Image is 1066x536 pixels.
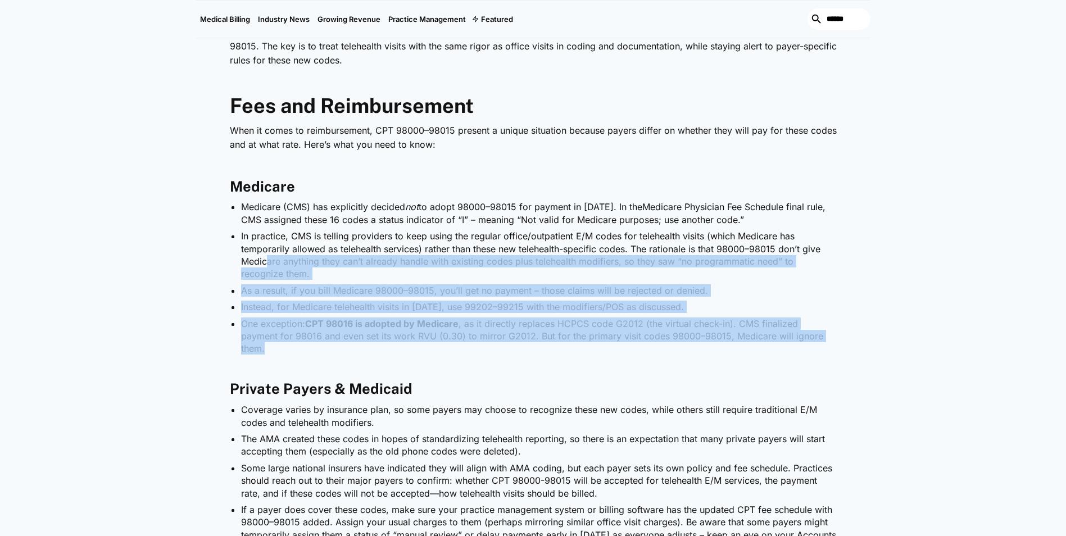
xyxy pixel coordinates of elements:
[230,178,295,195] strong: Medicare
[241,433,837,458] li: The AMA created these codes in hopes of standardizing telehealth reporting, so there is an expect...
[470,1,517,38] div: Featured
[481,15,513,24] div: Featured
[196,1,254,38] a: Medical Billing
[230,361,837,375] p: ‍
[241,317,837,355] li: One exception: , as it directly replaces HCPCS code G2012 (the virtual check-in). CMS finalized p...
[314,1,384,38] a: Growing Revenue
[405,201,419,212] em: not
[230,380,412,397] strong: Private Payers & Medicaid
[305,318,459,329] strong: CPT 98016 is adopted by Medicare
[230,74,837,88] p: ‍
[642,201,823,212] a: Medicare Physician Fee Schedule final rule
[241,403,837,429] li: Coverage varies by insurance plan, so some payers may choose to recognize these new codes, while ...
[241,462,837,499] li: Some large national insurers have indicated they will align with AMA coding, but each payer sets ...
[241,301,837,313] li: Instead, for Medicare telehealth visits in [DATE], use 99202–99215 with the modifiers/POS as disc...
[241,201,837,226] li: Medicare (CMS) has explicitly decided to adopt 98000–98015 for payment in [DATE]. In the , CMS as...
[384,1,470,38] a: Practice Management
[230,124,837,152] p: When it comes to reimbursement, CPT 98000–98015 present a unique situation because payers differ ...
[230,158,837,172] p: ‍
[230,25,837,68] p: By following these tips, practices can avoid common pitfalls (like denied claims or downcoded rei...
[241,230,837,280] li: In practice, CMS is telling providers to keep using the regular office/outpatient E/M codes for t...
[230,94,474,117] strong: Fees and Reimbursement
[254,1,314,38] a: Industry News
[241,284,837,297] li: As a result, if you bill Medicare 98000–98015, you’ll get no payment – those claims will be rejec...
